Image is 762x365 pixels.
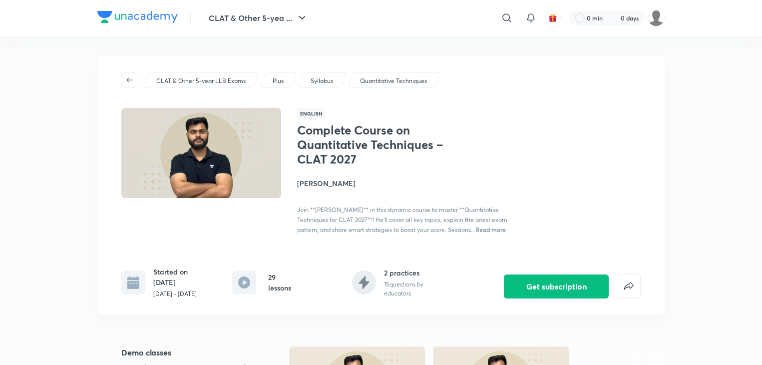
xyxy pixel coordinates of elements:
p: [DATE] - [DATE] [153,289,212,298]
h4: [PERSON_NAME] [297,178,521,188]
p: Syllabus [311,76,333,85]
h5: Demo classes [121,346,257,358]
a: Syllabus [309,76,335,85]
a: CLAT & Other 5-year LLB Exams [155,76,248,85]
button: CLAT & Other 5-yea ... [203,8,314,28]
img: Company Logo [97,11,178,23]
img: Thumbnail [120,107,283,199]
p: CLAT & Other 5-year LLB Exams [156,76,246,85]
h1: Complete Course on Quantitative Techniques – CLAT 2027 [297,123,460,166]
p: Quantitative Techniques [360,76,427,85]
span: Join **[PERSON_NAME]** in this dynamic course to master **Quantitative Techniques for CLAT 2027**... [297,206,507,233]
span: Read more [475,225,506,233]
h6: 29 lessons [268,272,301,293]
p: 15 questions by educators [384,280,452,298]
a: Quantitative Techniques [359,76,429,85]
h6: 2 practices [384,267,452,278]
img: streak [609,13,619,23]
a: Company Logo [97,11,178,25]
button: false [617,274,641,298]
button: Get subscription [504,274,609,298]
p: Plus [273,76,284,85]
h6: Started on [DATE] [153,266,212,287]
button: avatar [545,10,561,26]
a: Plus [271,76,286,85]
img: avatar [548,13,557,22]
img: sejal [648,9,665,26]
span: English [297,108,325,119]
